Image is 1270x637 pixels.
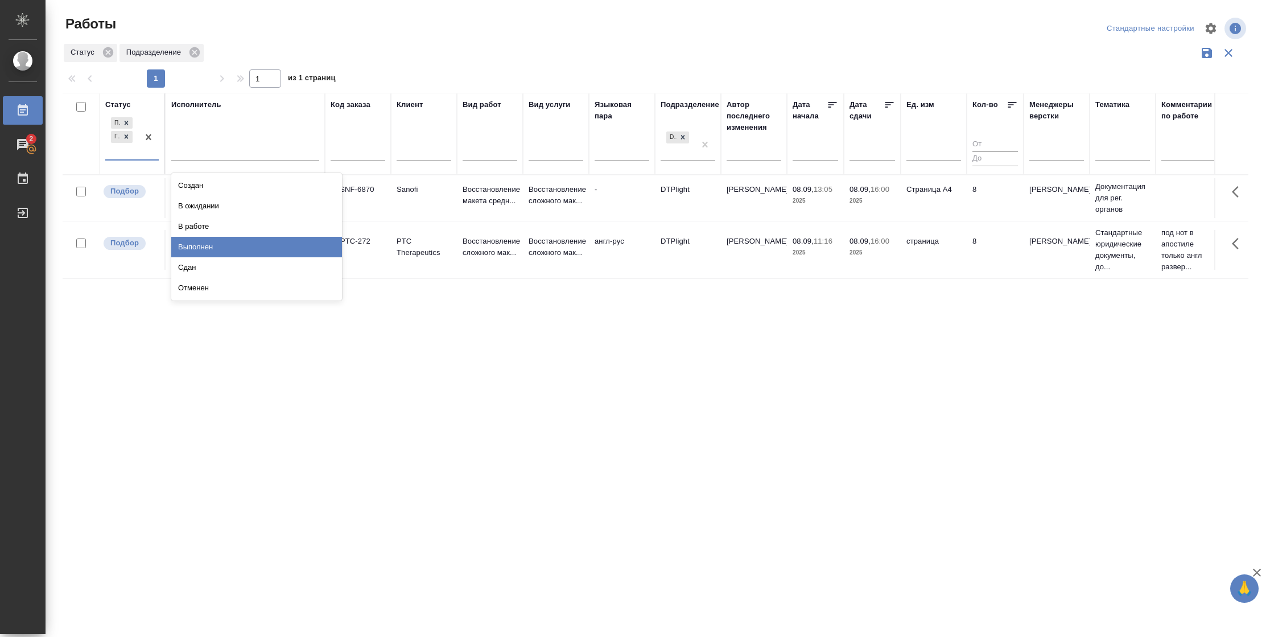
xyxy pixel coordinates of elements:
[110,237,139,249] p: Подбор
[721,230,787,270] td: [PERSON_NAME]
[871,185,889,194] p: 16:00
[967,230,1024,270] td: 8
[1095,227,1150,273] p: Стандартные юридические документы, до...
[901,178,967,218] td: Страница А4
[589,178,655,218] td: -
[64,44,117,62] div: Статус
[1095,99,1129,110] div: Тематика
[119,44,204,62] div: Подразделение
[22,133,40,145] span: 2
[850,185,871,194] p: 08.09,
[655,178,721,218] td: DTPlight
[171,99,221,110] div: Исполнитель
[814,185,832,194] p: 13:05
[871,237,889,245] p: 16:00
[171,237,342,257] div: Выполнен
[972,138,1018,152] input: От
[1029,99,1084,122] div: Менеджеры верстки
[906,99,934,110] div: Ед. изм
[171,196,342,216] div: В ожидании
[666,131,677,143] div: DTPlight
[1197,15,1224,42] span: Настроить таблицу
[793,99,827,122] div: Дата начала
[1029,236,1084,247] p: [PERSON_NAME]
[102,236,159,251] div: Можно подбирать исполнителей
[397,99,423,110] div: Клиент
[529,236,583,258] p: Восстановление сложного мак...
[655,230,721,270] td: DTPlight
[589,230,655,270] td: англ-рус
[102,184,159,199] div: Можно подбирать исполнителей
[463,99,501,110] div: Вид работ
[1235,577,1254,601] span: 🙏
[793,237,814,245] p: 08.09,
[463,184,517,207] p: Восстановление макета средн...
[331,236,385,247] div: C_PTC-272
[972,99,998,110] div: Кол-во
[331,99,370,110] div: Код заказа
[71,47,98,58] p: Статус
[126,47,185,58] p: Подразделение
[111,117,120,129] div: Подбор
[1218,42,1239,64] button: Сбросить фильтры
[721,178,787,218] td: [PERSON_NAME]
[529,184,583,207] p: Восстановление сложного мак...
[727,99,781,133] div: Автор последнего изменения
[850,247,895,258] p: 2025
[665,130,690,145] div: DTPlight
[1224,18,1248,39] span: Посмотреть информацию
[3,130,43,159] a: 2
[1029,184,1084,195] p: [PERSON_NAME]
[595,99,649,122] div: Языковая пара
[793,247,838,258] p: 2025
[1095,181,1150,215] p: Документация для рег. органов
[171,278,342,298] div: Отменен
[793,195,838,207] p: 2025
[850,195,895,207] p: 2025
[1225,178,1252,206] button: Здесь прячутся важные кнопки
[105,99,131,110] div: Статус
[850,237,871,245] p: 08.09,
[111,131,120,143] div: Готов к работе
[1161,227,1216,273] p: под нот в апостиле только англ развер...
[661,99,719,110] div: Подразделение
[397,184,451,195] p: Sanofi
[793,185,814,194] p: 08.09,
[397,236,451,258] p: PTC Therapeutics
[171,216,342,237] div: В работе
[967,178,1024,218] td: 8
[463,236,517,258] p: Восстановление сложного мак...
[1104,20,1197,38] div: split button
[331,184,385,195] div: S_SNF-6870
[1196,42,1218,64] button: Сохранить фильтры
[901,230,967,270] td: страница
[972,151,1018,166] input: До
[850,99,884,122] div: Дата сдачи
[1161,99,1216,122] div: Комментарии по работе
[814,237,832,245] p: 11:16
[1230,574,1259,603] button: 🙏
[63,15,116,33] span: Работы
[110,186,139,197] p: Подбор
[1225,230,1252,257] button: Здесь прячутся важные кнопки
[288,71,336,88] span: из 1 страниц
[171,175,342,196] div: Создан
[171,257,342,278] div: Сдан
[529,99,571,110] div: Вид услуги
